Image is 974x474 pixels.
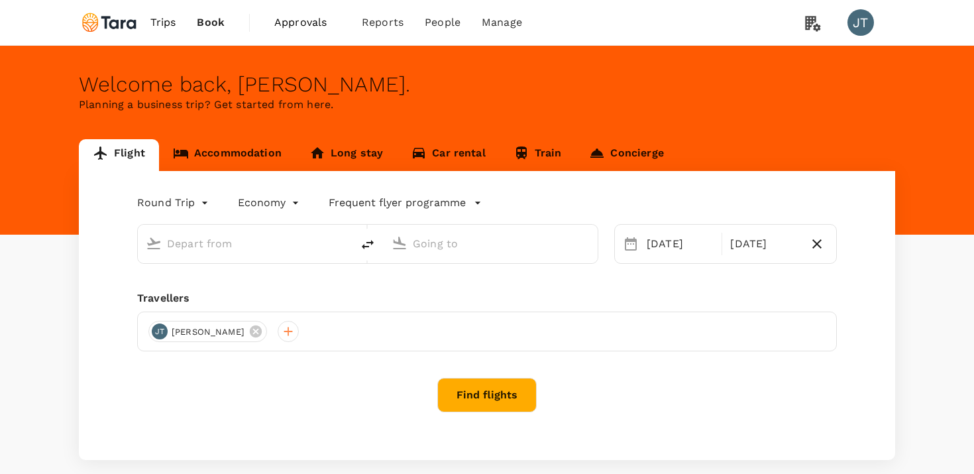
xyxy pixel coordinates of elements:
a: Concierge [575,139,677,171]
span: [PERSON_NAME] [164,326,252,339]
div: JT [847,9,874,36]
img: Tara Climate Ltd [79,8,140,37]
a: Long stay [296,139,397,171]
div: [DATE] [725,231,802,257]
div: Economy [238,192,302,213]
div: [DATE] [641,231,719,257]
button: Open [588,242,591,245]
span: Manage [482,15,522,30]
a: Car rental [397,139,500,171]
button: Frequent flyer programme [329,195,482,211]
a: Train [500,139,576,171]
input: Going to [413,233,570,254]
p: Frequent flyer programme [329,195,466,211]
a: Flight [79,139,159,171]
div: JT [152,324,168,339]
span: Trips [150,15,176,30]
p: Planning a business trip? Get started from here. [79,97,895,113]
a: Accommodation [159,139,296,171]
input: Depart from [167,233,324,254]
div: Round Trip [137,192,211,213]
button: delete [352,229,384,261]
span: People [425,15,460,30]
button: Find flights [437,378,537,412]
button: Open [343,242,345,245]
div: JT[PERSON_NAME] [148,321,267,342]
span: Approvals [274,15,341,30]
div: Welcome back , [PERSON_NAME] . [79,72,895,97]
span: Book [197,15,225,30]
div: Travellers [137,290,837,306]
span: Reports [362,15,404,30]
